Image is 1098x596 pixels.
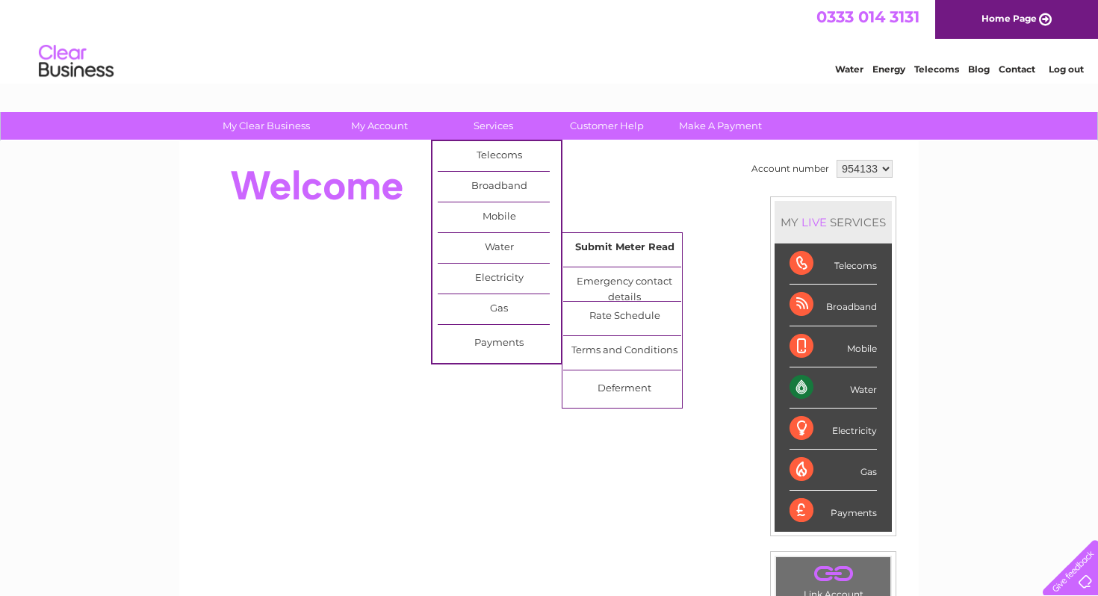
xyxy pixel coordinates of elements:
[438,202,561,232] a: Mobile
[205,112,328,140] a: My Clear Business
[999,63,1035,75] a: Contact
[1049,63,1084,75] a: Log out
[790,491,877,531] div: Payments
[438,264,561,294] a: Electricity
[835,63,863,75] a: Water
[790,326,877,367] div: Mobile
[790,243,877,285] div: Telecoms
[438,329,561,358] a: Payments
[790,450,877,491] div: Gas
[790,285,877,326] div: Broadband
[659,112,782,140] a: Make A Payment
[780,561,887,587] a: .
[197,8,903,72] div: Clear Business is a trading name of Verastar Limited (registered in [GEOGRAPHIC_DATA] No. 3667643...
[438,233,561,263] a: Water
[545,112,669,140] a: Customer Help
[775,201,892,243] div: MY SERVICES
[438,294,561,324] a: Gas
[790,409,877,450] div: Electricity
[790,367,877,409] div: Water
[318,112,441,140] a: My Account
[563,267,686,297] a: Emergency contact details
[968,63,990,75] a: Blog
[563,302,686,332] a: Rate Schedule
[38,39,114,84] img: logo.png
[914,63,959,75] a: Telecoms
[872,63,905,75] a: Energy
[563,336,686,366] a: Terms and Conditions
[432,112,555,140] a: Services
[438,172,561,202] a: Broadband
[748,156,833,181] td: Account number
[816,7,919,26] a: 0333 014 3131
[438,141,561,171] a: Telecoms
[798,215,830,229] div: LIVE
[563,374,686,404] a: Deferment
[563,233,686,263] a: Submit Meter Read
